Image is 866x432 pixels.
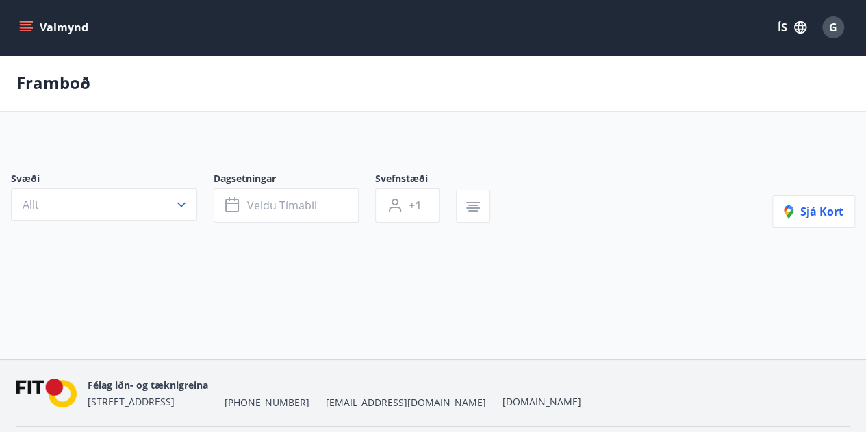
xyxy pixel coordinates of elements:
p: Framboð [16,71,90,94]
button: +1 [375,188,440,223]
span: Svæði [11,172,214,188]
span: [PHONE_NUMBER] [225,396,309,409]
button: G [817,11,850,44]
span: +1 [409,198,421,213]
span: Veldu tímabil [247,198,317,213]
span: G [829,20,837,35]
span: Dagsetningar [214,172,375,188]
button: Sjá kort [772,195,855,228]
span: Allt [23,197,39,212]
a: [DOMAIN_NAME] [502,395,581,408]
span: Sjá kort [784,204,843,219]
button: Veldu tímabil [214,188,359,223]
span: Svefnstæði [375,172,456,188]
span: [EMAIL_ADDRESS][DOMAIN_NAME] [326,396,486,409]
button: menu [16,15,94,40]
button: Allt [11,188,197,221]
img: FPQVkF9lTnNbbaRSFyT17YYeljoOGk5m51IhT0bO.png [16,379,77,408]
span: Félag iðn- og tæknigreina [88,379,208,392]
button: ÍS [770,15,814,40]
span: [STREET_ADDRESS] [88,395,175,408]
